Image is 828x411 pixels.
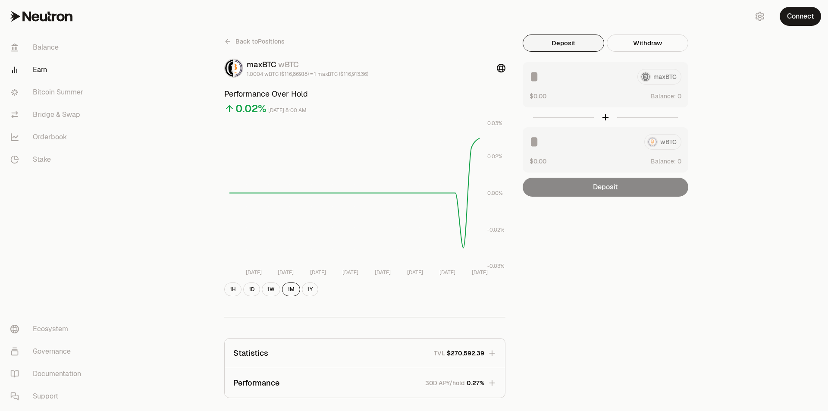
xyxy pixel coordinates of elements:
a: Bridge & Swap [3,104,93,126]
a: Earn [3,59,93,81]
tspan: [DATE] [342,269,358,276]
span: $270,592.39 [447,349,484,358]
a: Ecosystem [3,318,93,340]
h3: Performance Over Hold [224,88,505,100]
tspan: [DATE] [407,269,423,276]
button: 1Y [302,282,318,296]
img: maxBTC Logo [225,60,233,77]
tspan: 0.00% [487,190,503,197]
button: 1M [282,282,300,296]
button: Connect [780,7,821,26]
span: wBTC [278,60,299,69]
tspan: [DATE] [472,269,488,276]
span: Balance: [651,92,676,100]
p: Performance [233,377,279,389]
div: 1.0004 wBTC ($116,869.18) = 1 maxBTC ($116,913.36) [247,71,368,78]
button: Deposit [523,35,604,52]
tspan: [DATE] [439,269,455,276]
p: Statistics [233,347,268,359]
tspan: 0.03% [487,120,502,127]
tspan: [DATE] [310,269,326,276]
tspan: [DATE] [246,269,262,276]
button: $0.00 [530,157,546,166]
tspan: [DATE] [375,269,391,276]
button: 1W [262,282,280,296]
a: Balance [3,36,93,59]
a: Stake [3,148,93,171]
a: Back toPositions [224,35,285,48]
p: TVL [434,349,445,358]
tspan: [DATE] [278,269,294,276]
div: [DATE] 8:00 AM [268,106,307,116]
button: 1D [243,282,260,296]
button: Withdraw [607,35,688,52]
a: Documentation [3,363,93,385]
div: 0.02% [235,102,267,116]
img: wBTC Logo [235,60,242,77]
span: Back to Positions [235,37,285,46]
button: $0.00 [530,91,546,100]
tspan: -0.03% [487,263,505,270]
div: maxBTC [247,59,368,71]
button: 1H [224,282,241,296]
a: Bitcoin Summer [3,81,93,104]
tspan: -0.02% [487,226,505,233]
p: 30D APY/hold [425,379,465,387]
span: 0.27% [467,379,484,387]
button: Performance30D APY/hold0.27% [225,368,505,398]
a: Orderbook [3,126,93,148]
button: StatisticsTVL$270,592.39 [225,339,505,368]
a: Support [3,385,93,408]
a: Governance [3,340,93,363]
span: Balance: [651,157,676,166]
tspan: 0.02% [487,153,502,160]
